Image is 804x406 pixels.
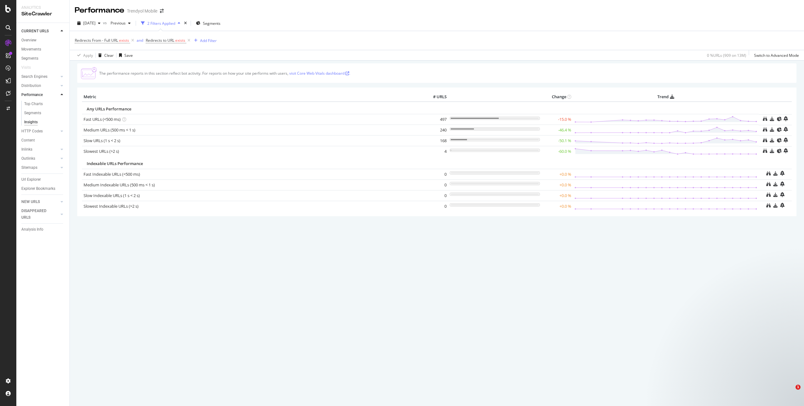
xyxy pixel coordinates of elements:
a: Inlinks [21,146,59,153]
div: bell-plus [780,192,785,197]
a: HTTP Codes [21,128,59,135]
div: Visits [21,64,31,71]
div: Content [21,137,35,144]
a: Overview [21,37,65,44]
div: Add Filter [200,38,217,43]
td: -46.4 % [541,125,573,136]
div: Inlinks [21,146,32,153]
div: Performance [75,5,124,16]
div: Clear [104,53,114,58]
div: bell-plus [780,181,785,186]
button: Previous [108,18,133,28]
div: Sitemaps [21,164,37,171]
span: Previous [108,20,126,26]
div: bell-plus [784,137,788,142]
td: 240 [423,125,448,136]
span: 1 [796,385,801,390]
a: Slowest Indexable URLs (>2 s) [84,203,139,209]
th: Change [541,92,573,102]
a: Segments [21,55,65,62]
img: CjTTJyXI.png [81,67,97,79]
div: Segments [24,110,41,116]
td: +0.0 % [541,190,573,201]
div: 0 % URLs ( 909 on 13M ) [707,53,746,58]
div: times [183,20,188,26]
a: Sitemaps [21,164,59,171]
a: Medium URLs (500 ms < 1 s) [84,127,135,133]
td: +0.0 % [541,179,573,190]
div: Search Engines [21,73,47,80]
th: Metric [82,92,423,102]
a: CURRENT URLS [21,28,59,35]
div: DISAPPEARED URLS [21,208,53,221]
div: Insights [24,119,38,126]
a: Slow URLs (1 s < 2 s) [84,138,120,143]
td: -15.0 % [541,114,573,125]
a: Outlinks [21,155,59,162]
div: SiteCrawler [21,10,64,18]
button: Apply [75,50,93,60]
div: Apply [83,53,93,58]
div: Distribution [21,83,41,89]
span: vs [103,20,108,25]
td: +0.0 % [541,169,573,179]
a: Visits [21,64,37,71]
button: Segments [193,18,223,28]
a: Top Charts [24,101,65,107]
div: Save [124,53,133,58]
td: 497 [423,114,448,125]
td: 0 [423,201,448,211]
div: Top Charts [24,101,43,107]
a: Search Engines [21,73,59,80]
button: Clear [96,50,114,60]
a: Analysis Info [21,226,65,233]
td: -50.1 % [541,136,573,146]
a: Slow Indexable URLs (1 s < 2 s) [84,193,140,198]
td: -60.0 % [541,146,573,157]
div: and [137,38,143,43]
div: Movements [21,46,41,53]
span: Indexable URLs Performance [87,161,143,166]
a: Segments [24,110,65,116]
span: Segments [203,21,220,26]
a: NEW URLS [21,199,59,205]
button: Switch to Advanced Mode [752,50,799,60]
a: Explorer Bookmarks [21,185,65,192]
td: 0 [423,190,448,201]
td: +0.0 % [541,201,573,211]
div: Overview [21,37,36,44]
button: Save [117,50,133,60]
th: Trend [573,92,759,102]
span: 2025 Aug. 31st [83,20,95,26]
button: and [137,37,143,43]
div: bell-plus [784,127,788,132]
div: Switch to Advanced Mode [754,53,799,58]
a: Distribution [21,83,59,89]
a: Performance [21,92,59,98]
div: Analytics [21,5,64,10]
td: 168 [423,136,448,146]
div: Explorer Bookmarks [21,185,55,192]
button: [DATE] [75,18,103,28]
a: Url Explorer [21,176,65,183]
div: Analysis Info [21,226,43,233]
div: arrow-right-arrow-left [160,9,164,13]
div: Segments [21,55,38,62]
iframe: Intercom live chat [783,385,798,400]
a: visit Core Web Vitals dashboard . [289,71,350,76]
div: The performance reports in this section reflect bot activity. For reports on how your site perfor... [99,71,350,76]
a: Content [21,137,65,144]
div: Trendyol Mobile [127,8,157,14]
a: Fast URLs (<500 ms) [84,116,121,122]
div: Performance [21,92,43,98]
div: Url Explorer [21,176,41,183]
th: # URLS [423,92,448,102]
a: Slowest URLs (>2 s) [84,148,119,154]
span: Any URLs Performance [87,106,131,112]
div: Outlinks [21,155,35,162]
div: bell-plus [780,171,785,176]
td: 0 [423,179,448,190]
div: bell-plus [784,116,788,121]
a: Medium Indexable URLs (500 ms < 1 s) [84,182,155,188]
td: 0 [423,169,448,179]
